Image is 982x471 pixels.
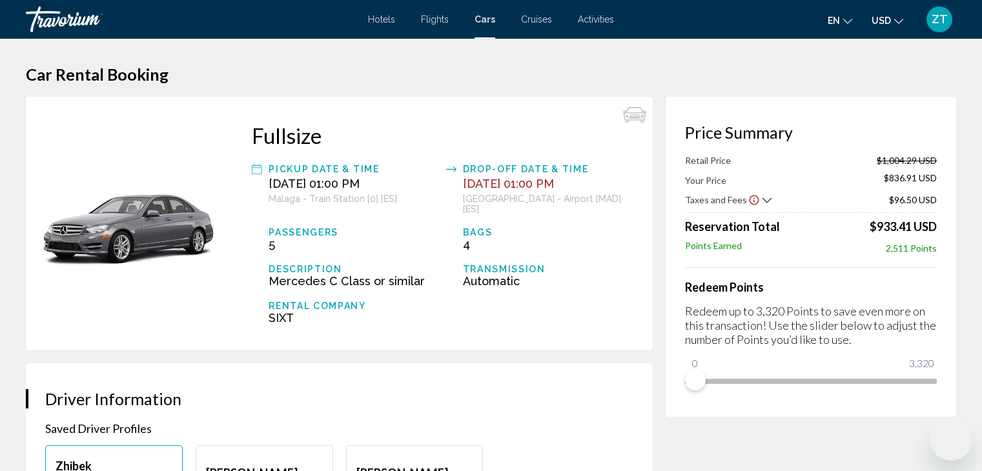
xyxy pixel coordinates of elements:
[685,280,937,294] h4: Redeem Points
[475,14,495,25] a: Cars
[923,6,956,33] button: User Menu
[269,177,360,190] span: [DATE] 01:00 PM
[685,194,747,205] span: Taxes and Fees
[269,274,439,288] div: Mercedes C Class or similar
[26,6,355,32] a: Travorium
[463,274,633,288] div: Automatic
[269,237,439,251] div: 5
[45,389,633,408] h3: Driver Information
[26,65,956,84] h1: Car Rental Booking
[368,14,395,25] a: Hotels
[872,15,891,26] span: USD
[877,155,937,166] span: $1,004.29 USD
[889,194,937,205] span: $96.50 USD
[685,193,772,206] button: Show Taxes and Fees breakdown
[269,301,439,311] div: Rental Company
[685,219,780,234] span: Reservation Total
[828,15,840,26] span: en
[269,264,439,274] div: Description
[269,311,439,325] div: SIXT
[252,123,633,148] div: Fullsize
[907,356,936,371] span: 3,320
[685,123,937,142] h3: Price Summary
[463,194,633,214] div: [GEOGRAPHIC_DATA] - Airport [MAD] [ES]
[45,421,633,436] p: Saved Driver Profiles
[930,419,972,461] iframe: Кнопка запуска окна обмена сообщениями
[269,161,439,177] div: Pickup Date & Time
[521,14,552,25] a: Cruises
[269,194,439,204] div: Malaga - Train Station [0] [ES]
[463,161,633,177] div: Drop-off Date & Time
[685,304,937,346] p: Redeem up to 3,320 Points to save even more on this transaction! Use the slider below to adjust t...
[828,11,852,30] button: Change language
[421,14,449,25] a: Flights
[463,264,633,274] div: Transmission
[463,237,633,251] div: 4
[685,240,742,254] span: Points Earned
[870,219,937,234] div: $933.41 USD
[748,194,760,205] button: Show Taxes and Fees disclaimer
[886,243,937,254] span: 2,511 Points
[463,177,554,190] span: [DATE] 01:00 PM
[463,227,633,237] div: Bags
[685,175,726,186] span: Your Price
[685,155,731,166] span: Retail Price
[872,11,903,30] button: Change currency
[690,356,700,371] span: 0
[884,172,937,186] span: $836.91 USD
[269,227,439,237] div: Passengers
[932,13,948,26] span: ZT
[578,14,614,25] a: Activities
